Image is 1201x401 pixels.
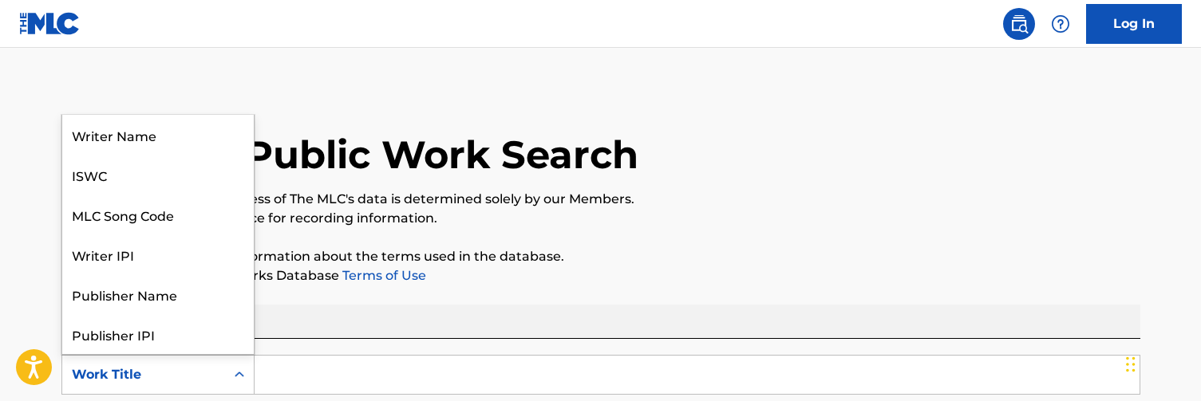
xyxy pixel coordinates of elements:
div: Drag [1126,340,1136,388]
div: Writer Name [62,115,254,155]
div: MLC Song Code [62,195,254,234]
div: Help [1045,8,1077,40]
a: Terms of Use [339,268,426,283]
div: Publisher Name [62,274,254,314]
div: ISWC [62,155,254,195]
img: search [1009,14,1029,33]
a: Public Search [1003,8,1035,40]
div: Publisher IPI [62,314,254,354]
iframe: Chat Widget [1121,324,1201,401]
a: Log In [1086,4,1182,44]
p: Please review the Musical Works Database [61,266,1140,285]
img: help [1051,14,1070,33]
img: MLC Logo [19,12,81,35]
p: The accuracy and completeness of The MLC's data is determined solely by our Members. [61,190,1140,209]
div: Work Title [72,365,215,384]
p: Please for more information about the terms used in the database. [61,247,1140,266]
p: It is not an authoritative source for recording information. [61,209,1140,228]
h1: The MLC Public Work Search [61,131,638,179]
div: Writer IPI [62,234,254,274]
